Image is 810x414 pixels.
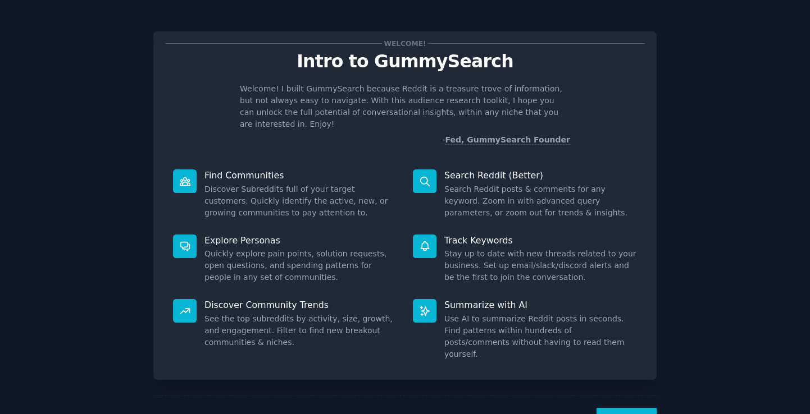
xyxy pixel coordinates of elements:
[165,52,645,71] p: Intro to GummySearch
[445,135,570,145] a: Fed, GummySearch Founder
[382,38,428,49] span: Welcome!
[444,169,637,181] p: Search Reddit (Better)
[204,299,397,311] p: Discover Community Trends
[204,169,397,181] p: Find Communities
[444,313,637,360] dd: Use AI to summarize Reddit posts in seconds. Find patterns within hundreds of posts/comments with...
[444,183,637,219] dd: Search Reddit posts & comments for any keyword. Zoom in with advanced query parameters, or zoom o...
[204,234,397,246] p: Explore Personas
[444,248,637,283] dd: Stay up to date with new threads related to your business. Set up email/slack/discord alerts and ...
[204,313,397,348] dd: See the top subreddits by activity, size, growth, and engagement. Filter to find new breakout com...
[204,248,397,283] dd: Quickly explore pain points, solution requests, open questions, and spending patterns for people ...
[444,234,637,246] p: Track Keywords
[204,183,397,219] dd: Discover Subreddits full of your target customers. Quickly identify the active, new, or growing c...
[444,299,637,311] p: Summarize with AI
[240,83,570,130] p: Welcome! I built GummySearch because Reddit is a treasure trove of information, but not always ea...
[442,134,570,146] div: -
